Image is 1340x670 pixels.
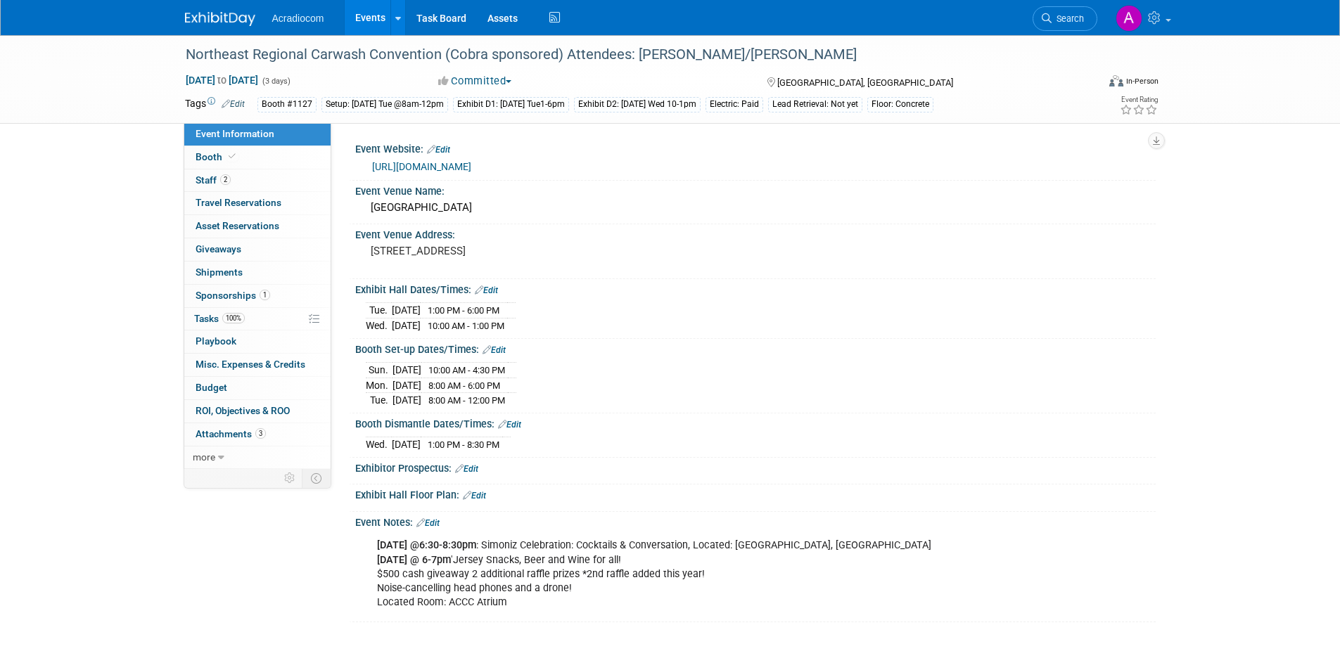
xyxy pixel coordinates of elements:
pre: [STREET_ADDRESS] [371,245,673,257]
span: Giveaways [196,243,241,255]
div: Setup: [DATE] Tue @8am-12pm [321,97,448,112]
button: Committed [433,74,517,89]
b: [DATE] @ 6-7pm [377,554,451,566]
span: 1:00 PM - 8:30 PM [428,439,499,450]
span: Acradiocom [272,13,324,24]
a: Sponsorships1 [184,285,331,307]
a: Giveaways [184,238,331,261]
span: Playbook [196,335,236,347]
div: [GEOGRAPHIC_DATA] [366,197,1145,219]
span: Booth [196,151,238,162]
span: 100% [222,313,245,323]
td: Mon. [366,378,393,393]
td: [DATE] [393,363,421,378]
span: 10:00 AM - 4:30 PM [428,365,505,375]
td: [DATE] [393,378,421,393]
span: Asset Reservations [196,220,279,231]
div: Event Notes: [355,512,1156,530]
td: [DATE] [392,303,421,318]
div: Lead Retrieval: Not yet [768,97,862,112]
span: Travel Reservations [196,197,281,208]
span: Budget [196,382,227,393]
i: Booth reservation complete [229,153,236,160]
div: Event Format [1014,73,1159,94]
span: Misc. Expenses & Credits [196,359,305,370]
a: Misc. Expenses & Credits [184,354,331,376]
td: Toggle Event Tabs [302,469,331,487]
div: Floor: Concrete [867,97,933,112]
div: Booth #1127 [257,97,317,112]
a: Attachments3 [184,423,331,446]
div: Booth Set-up Dates/Times: [355,339,1156,357]
td: Tue. [366,393,393,408]
img: Amanda Nazarko [1116,5,1142,32]
span: 1:00 PM - 6:00 PM [428,305,499,316]
td: [DATE] [392,437,421,452]
div: Event Venue Address: [355,224,1156,242]
div: Exhibit D1: [DATE] Tue1-6pm [453,97,569,112]
div: Exhibitor Prospectus: [355,458,1156,476]
a: Playbook [184,330,331,353]
span: (3 days) [261,77,291,86]
a: Edit [222,99,245,109]
div: Exhibit D2: [DATE] Wed 10-1pm [574,97,701,112]
a: Tasks100% [184,308,331,330]
span: 10:00 AM - 1:00 PM [428,321,504,331]
img: Format-Inperson.png [1109,75,1123,86]
div: Booth Dismantle Dates/Times: [355,413,1156,432]
a: Edit [416,518,440,528]
a: Edit [463,491,486,501]
td: Sun. [366,363,393,378]
span: ROI, Objectives & ROO [196,405,290,416]
a: Edit [455,464,478,474]
td: Tags [185,96,245,112]
span: 8:00 AM - 12:00 PM [428,395,505,406]
td: Tue. [366,303,392,318]
a: Staff2 [184,169,331,192]
a: Search [1033,6,1097,31]
span: Attachments [196,428,266,439]
a: Travel Reservations [184,192,331,214]
span: Event Information [196,128,274,139]
b: [DATE] @6:30-8:30pm [377,539,476,551]
div: Event Website: [355,138,1156,157]
span: [DATE] [DATE] [185,74,259,86]
span: Sponsorships [196,290,270,301]
a: [URL][DOMAIN_NAME] [372,161,471,172]
a: Edit [498,420,521,430]
a: Asset Reservations [184,215,331,238]
div: Exhibit Hall Floor Plan: [355,484,1156,503]
img: ExhibitDay [185,12,255,26]
td: [DATE] [393,393,421,408]
td: Wed. [366,318,392,333]
div: Northeast Regional Carwash Convention (Cobra sponsored) Attendees: [PERSON_NAME]/[PERSON_NAME] [181,42,1076,67]
span: 2 [220,174,231,185]
a: Edit [483,345,506,355]
span: 1 [260,290,270,300]
td: Personalize Event Tab Strip [278,469,302,487]
a: Edit [475,285,498,295]
span: Tasks [194,313,245,324]
span: to [215,75,229,86]
a: more [184,446,331,469]
span: 3 [255,428,266,439]
div: Electric: Paid [706,97,763,112]
a: Budget [184,377,331,399]
span: more [193,451,215,463]
div: : Simoniz Celebration: Cocktails & Conversation, Located: [GEOGRAPHIC_DATA], [GEOGRAPHIC_DATA] 'J... [367,532,1001,616]
div: Event Rating [1120,96,1158,103]
a: ROI, Objectives & ROO [184,400,331,423]
a: Edit [427,145,450,155]
span: [GEOGRAPHIC_DATA], [GEOGRAPHIC_DATA] [777,77,953,88]
td: Wed. [366,437,392,452]
td: [DATE] [392,318,421,333]
div: Exhibit Hall Dates/Times: [355,279,1156,297]
a: Booth [184,146,331,169]
div: Event Venue Name: [355,181,1156,198]
span: Search [1052,13,1084,24]
a: Shipments [184,262,331,284]
span: Shipments [196,266,243,278]
a: Event Information [184,123,331,146]
div: In-Person [1125,76,1159,86]
span: 8:00 AM - 6:00 PM [428,380,500,391]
